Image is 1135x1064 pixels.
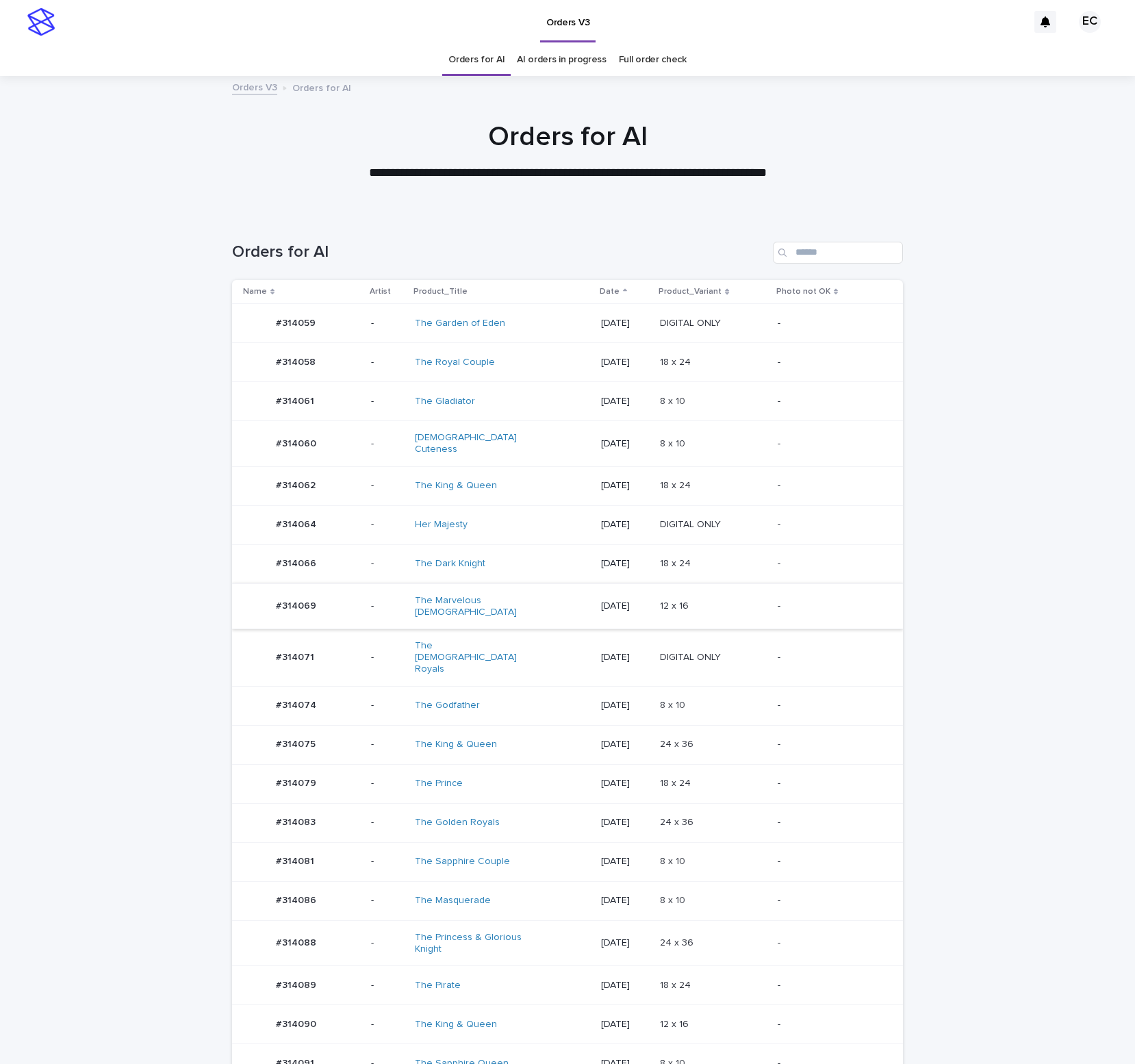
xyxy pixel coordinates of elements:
[660,315,724,329] p: DIGITAL ONLY
[601,318,649,329] p: [DATE]
[773,242,903,264] input: Search
[601,652,649,663] p: [DATE]
[778,519,881,531] p: -
[232,583,903,629] tr: #314069#314069 -The Marvelous [DEMOGRAPHIC_DATA] [DATE]12 x 1612 x 16 -
[660,935,696,949] p: 24 x 36
[371,739,404,750] p: -
[660,853,688,867] p: 8 x 10
[415,519,468,531] a: Her Majesty
[276,354,318,368] p: #314058
[276,853,317,867] p: #314081
[232,803,903,842] tr: #314083#314083 -The Golden Royals [DATE]24 x 3624 x 36 -
[415,739,497,750] a: The King & Queen
[243,284,267,299] p: Name
[232,382,903,421] tr: #314061#314061 -The Gladiator [DATE]8 x 108 x 10 -
[232,466,903,505] tr: #314062#314062 -The King & Queen [DATE]18 x 2418 x 24 -
[601,700,649,711] p: [DATE]
[415,640,529,674] a: The [DEMOGRAPHIC_DATA] Royals
[660,775,693,789] p: 18 x 24
[778,600,881,612] p: -
[276,736,318,750] p: #314075
[778,480,881,492] p: -
[660,516,724,531] p: DIGITAL ONLY
[276,1016,319,1030] p: #314090
[601,937,649,949] p: [DATE]
[415,817,500,828] a: The Golden Royals
[778,357,881,368] p: -
[415,595,529,618] a: The Marvelous [DEMOGRAPHIC_DATA]
[232,725,903,764] tr: #314075#314075 -The King & Queen [DATE]24 x 3624 x 36 -
[601,856,649,867] p: [DATE]
[371,480,404,492] p: -
[660,598,691,612] p: 12 x 16
[276,935,319,949] p: #314088
[415,932,529,955] a: The Princess & Glorious Knight
[600,284,620,299] p: Date
[778,937,881,949] p: -
[232,121,903,153] h1: Orders for AI
[276,697,319,711] p: #314074
[415,396,475,407] a: The Gladiator
[371,895,404,907] p: -
[371,817,404,828] p: -
[371,778,404,789] p: -
[276,315,318,329] p: #314059
[371,558,404,570] p: -
[371,318,404,329] p: -
[276,393,317,407] p: #314061
[619,44,687,76] a: Full order check
[778,558,881,570] p: -
[660,393,688,407] p: 8 x 10
[778,856,881,867] p: -
[601,739,649,750] p: [DATE]
[371,856,404,867] p: -
[601,396,649,407] p: [DATE]
[232,343,903,382] tr: #314058#314058 -The Royal Couple [DATE]18 x 2418 x 24 -
[232,242,767,262] h1: Orders for AI
[660,477,693,492] p: 18 x 24
[778,652,881,663] p: -
[276,775,319,789] p: #314079
[276,555,319,570] p: #314066
[415,980,461,991] a: The Pirate
[778,396,881,407] p: -
[660,977,693,991] p: 18 x 24
[232,505,903,544] tr: #314064#314064 -Her Majesty [DATE]DIGITAL ONLYDIGITAL ONLY -
[778,817,881,828] p: -
[660,555,693,570] p: 18 x 24
[371,357,404,368] p: -
[601,600,649,612] p: [DATE]
[415,700,480,711] a: The Godfather
[232,966,903,1005] tr: #314089#314089 -The Pirate [DATE]18 x 2418 x 24 -
[292,79,351,94] p: Orders for AI
[776,284,830,299] p: Photo not OK
[448,44,505,76] a: Orders for AI
[371,1019,404,1030] p: -
[276,649,317,663] p: #314071
[1079,11,1101,33] div: EC
[660,697,688,711] p: 8 x 10
[371,396,404,407] p: -
[601,778,649,789] p: [DATE]
[778,895,881,907] p: -
[415,318,505,329] a: The Garden of Eden
[232,544,903,583] tr: #314066#314066 -The Dark Knight [DATE]18 x 2418 x 24 -
[660,435,688,450] p: 8 x 10
[778,739,881,750] p: -
[601,980,649,991] p: [DATE]
[778,700,881,711] p: -
[232,686,903,725] tr: #314074#314074 -The Godfather [DATE]8 x 108 x 10 -
[415,895,491,907] a: The Masquerade
[232,629,903,686] tr: #314071#314071 -The [DEMOGRAPHIC_DATA] Royals [DATE]DIGITAL ONLYDIGITAL ONLY -
[232,1005,903,1044] tr: #314090#314090 -The King & Queen [DATE]12 x 1612 x 16 -
[778,438,881,450] p: -
[371,438,404,450] p: -
[370,284,391,299] p: Artist
[601,480,649,492] p: [DATE]
[660,892,688,907] p: 8 x 10
[232,842,903,881] tr: #314081#314081 -The Sapphire Couple [DATE]8 x 108 x 10 -
[660,1016,691,1030] p: 12 x 16
[276,516,319,531] p: #314064
[232,421,903,467] tr: #314060#314060 -[DEMOGRAPHIC_DATA] Cuteness [DATE]8 x 108 x 10 -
